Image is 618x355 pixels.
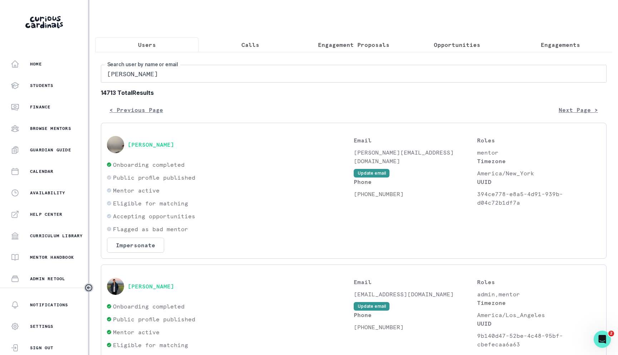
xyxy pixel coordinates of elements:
[30,61,42,67] p: Home
[113,315,195,324] p: Public profile published
[30,233,83,239] p: Curriculum Library
[477,148,600,157] p: mentor
[113,328,160,336] p: Mentor active
[434,40,480,49] p: Opportunities
[354,290,477,298] p: [EMAIL_ADDRESS][DOMAIN_NAME]
[30,104,50,110] p: Finance
[30,324,54,329] p: Settings
[113,173,195,182] p: Public profile published
[354,148,477,165] p: [PERSON_NAME][EMAIL_ADDRESS][DOMAIN_NAME]
[113,225,188,233] p: Flagged as bad mentor
[30,147,71,153] p: Guardian Guide
[318,40,389,49] p: Engagement Proposals
[354,169,389,177] button: Update email
[30,126,71,131] p: Browse Mentors
[477,298,600,307] p: Timezone
[477,331,600,349] p: 9b140d47-52be-4c48-95bf-cbefecaa6a63
[594,331,611,348] iframe: Intercom live chat
[128,141,174,148] button: [PERSON_NAME]
[354,323,477,331] p: [PHONE_NUMBER]
[30,276,65,282] p: Admin Retool
[477,136,600,145] p: Roles
[30,169,54,174] p: Calendar
[354,177,477,186] p: Phone
[477,177,600,186] p: UUID
[354,278,477,286] p: Email
[477,169,600,177] p: America/New_York
[101,103,172,117] button: < Previous Page
[550,103,607,117] button: Next Page >
[354,190,477,198] p: [PHONE_NUMBER]
[30,345,54,351] p: Sign Out
[113,302,185,311] p: Onboarding completed
[477,278,600,286] p: Roles
[113,341,188,349] p: Eligible for matching
[477,319,600,328] p: UUID
[128,283,174,290] button: [PERSON_NAME]
[354,311,477,319] p: Phone
[84,283,93,292] button: Toggle sidebar
[30,254,74,260] p: Mentor Handbook
[477,157,600,165] p: Timezone
[113,160,185,169] p: Onboarding completed
[138,40,156,49] p: Users
[541,40,580,49] p: Engagements
[477,190,600,207] p: 394ce778-e8a5-4d91-939b-d04c72b1df7a
[608,331,614,336] span: 2
[477,311,600,319] p: America/Los_Angeles
[113,199,188,208] p: Eligible for matching
[477,290,600,298] p: admin,mentor
[354,302,389,311] button: Update email
[30,302,68,308] p: Notifications
[107,238,164,253] button: Impersonate
[30,190,65,196] p: Availability
[30,211,62,217] p: Help Center
[101,88,607,97] b: 14713 Total Results
[241,40,259,49] p: Calls
[113,186,160,195] p: Mentor active
[25,16,63,28] img: Curious Cardinals Logo
[113,212,195,220] p: Accepting opportunities
[354,136,477,145] p: Email
[30,83,54,88] p: Students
